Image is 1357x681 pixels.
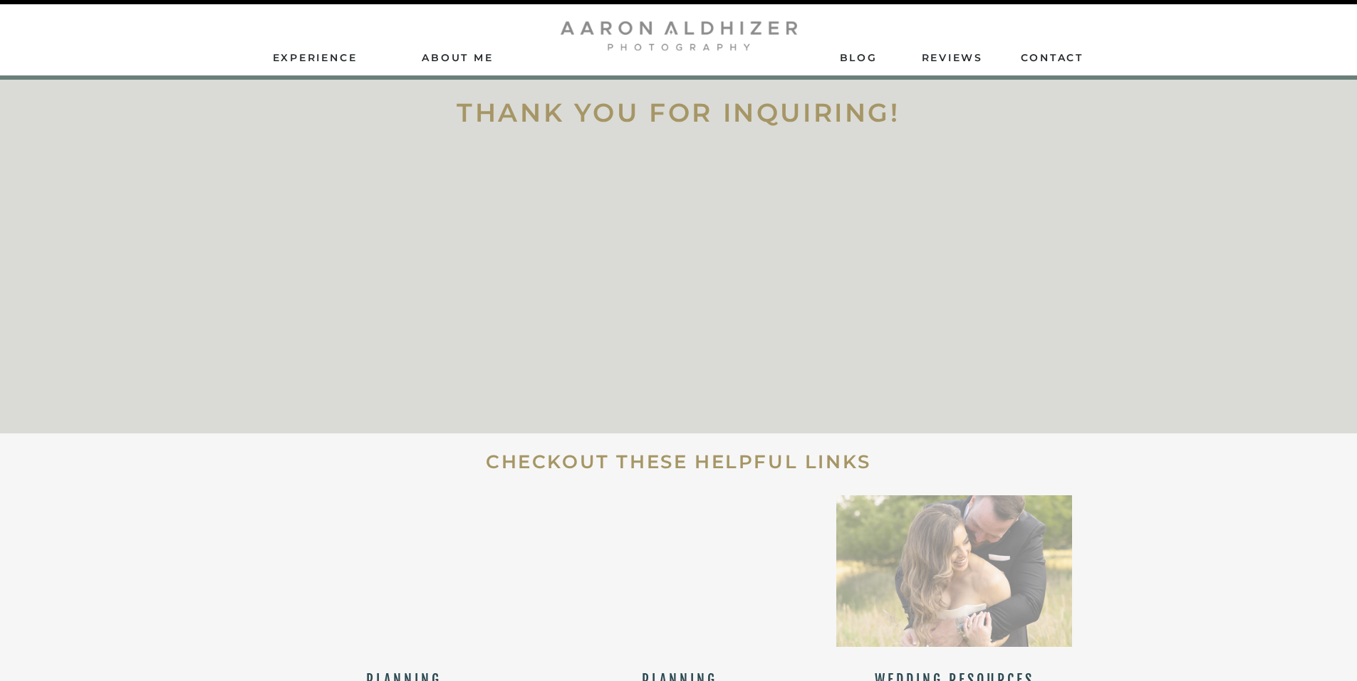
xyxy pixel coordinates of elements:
a: Blog [840,51,877,63]
a: Experience [273,51,360,63]
h1: Thank You For Inquiring! [251,97,1106,120]
h1: CHECKOUT THESE HELPFUL LINKS [251,451,1106,473]
a: ReviEws [922,51,986,63]
iframe: yw2FV9cNHuI [444,143,914,395]
a: AbouT ME [407,51,509,63]
a: contact [1021,51,1085,63]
